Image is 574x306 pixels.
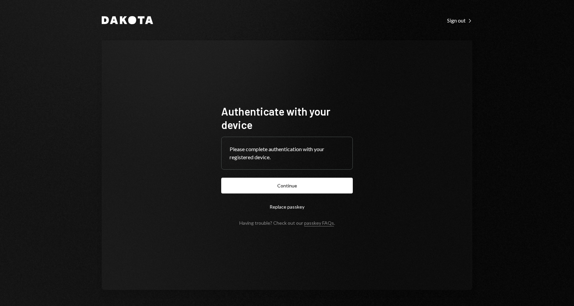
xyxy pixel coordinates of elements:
[221,104,353,131] h1: Authenticate with your device
[447,16,472,24] a: Sign out
[447,17,472,24] div: Sign out
[221,178,353,193] button: Continue
[239,220,335,226] div: Having trouble? Check out our .
[304,220,334,226] a: passkey FAQs
[221,199,353,215] button: Replace passkey
[230,145,344,161] div: Please complete authentication with your registered device.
